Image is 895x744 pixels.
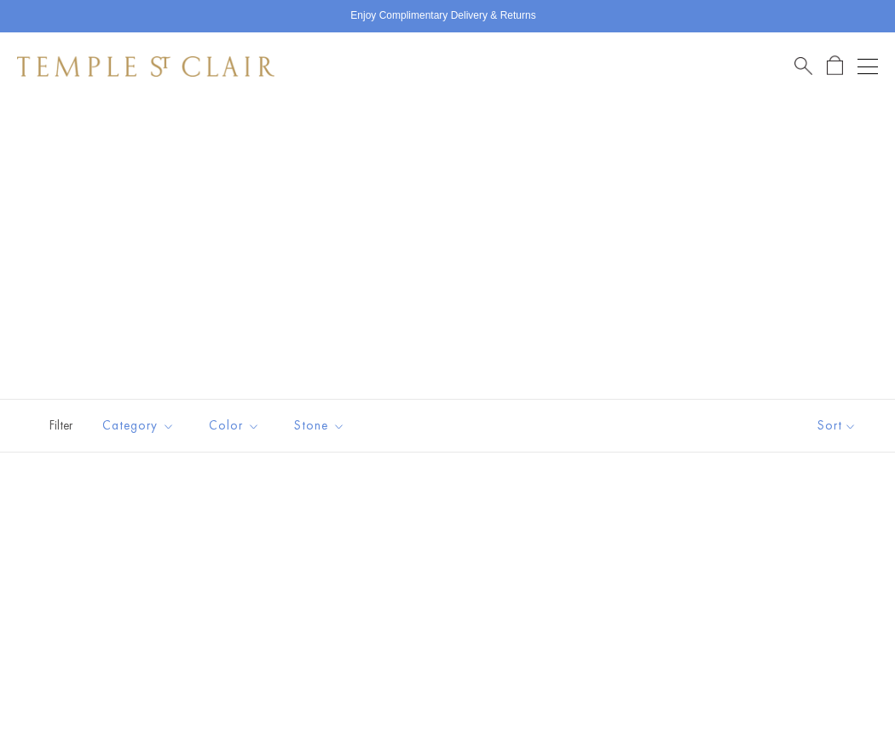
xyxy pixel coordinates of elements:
[281,407,358,445] button: Stone
[350,8,535,25] p: Enjoy Complimentary Delivery & Returns
[94,415,188,436] span: Category
[89,407,188,445] button: Category
[196,407,273,445] button: Color
[857,56,878,77] button: Open navigation
[827,55,843,77] a: Open Shopping Bag
[779,400,895,452] button: Show sort by
[794,55,812,77] a: Search
[286,415,358,436] span: Stone
[200,415,273,436] span: Color
[17,56,274,77] img: Temple St. Clair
